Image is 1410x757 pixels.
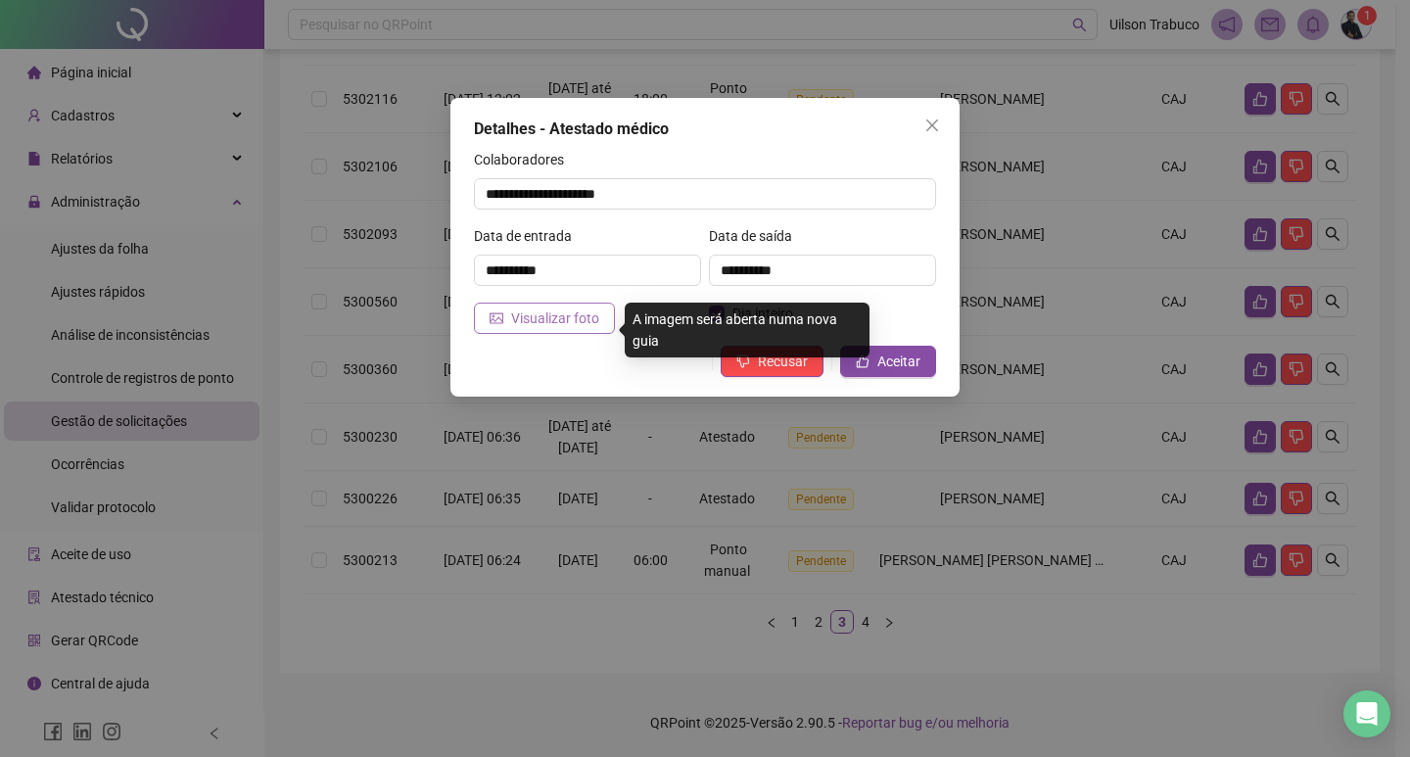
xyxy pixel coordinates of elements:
span: close [924,118,940,133]
span: Recusar [758,351,808,372]
div: Open Intercom Messenger [1343,690,1390,737]
label: Data de entrada [474,225,585,247]
span: picture [490,311,503,325]
button: Close [916,110,948,141]
button: Recusar [721,346,823,377]
span: like [856,355,869,368]
div: A imagem será aberta numa nova guia [625,303,869,357]
button: Aceitar [840,346,936,377]
label: Colaboradores [474,149,577,170]
span: Visualizar foto [511,308,599,329]
div: Detalhes - Atestado médico [474,118,936,141]
button: Visualizar foto [474,303,615,334]
label: Data de saída [709,225,805,247]
span: dislike [736,355,750,368]
span: Aceitar [877,351,920,372]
